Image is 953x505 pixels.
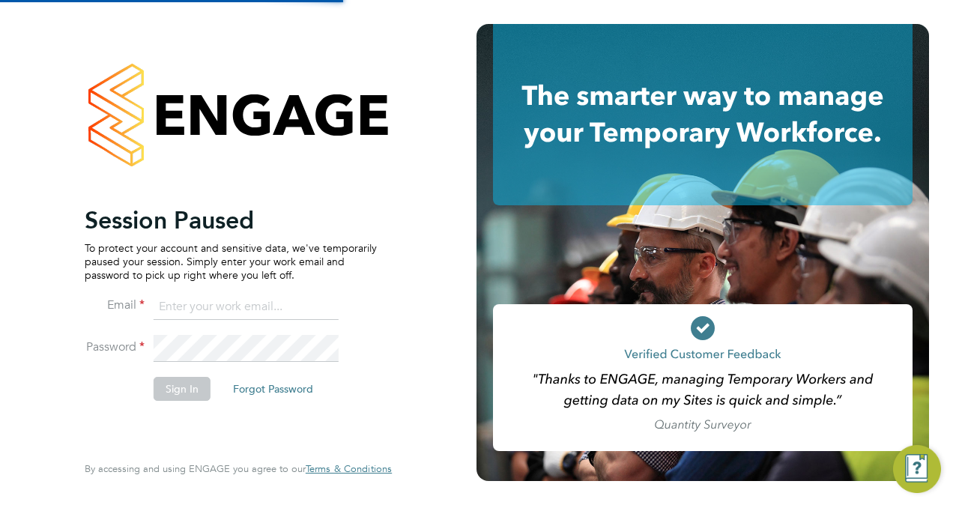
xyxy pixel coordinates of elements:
[893,445,941,493] button: Engage Resource Center
[154,294,339,321] input: Enter your work email...
[85,205,377,235] h2: Session Paused
[154,377,211,401] button: Sign In
[306,463,392,475] a: Terms & Conditions
[221,377,325,401] button: Forgot Password
[85,339,145,355] label: Password
[85,297,145,313] label: Email
[85,462,392,475] span: By accessing and using ENGAGE you agree to our
[306,462,392,475] span: Terms & Conditions
[85,241,377,282] p: To protect your account and sensitive data, we've temporarily paused your session. Simply enter y...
